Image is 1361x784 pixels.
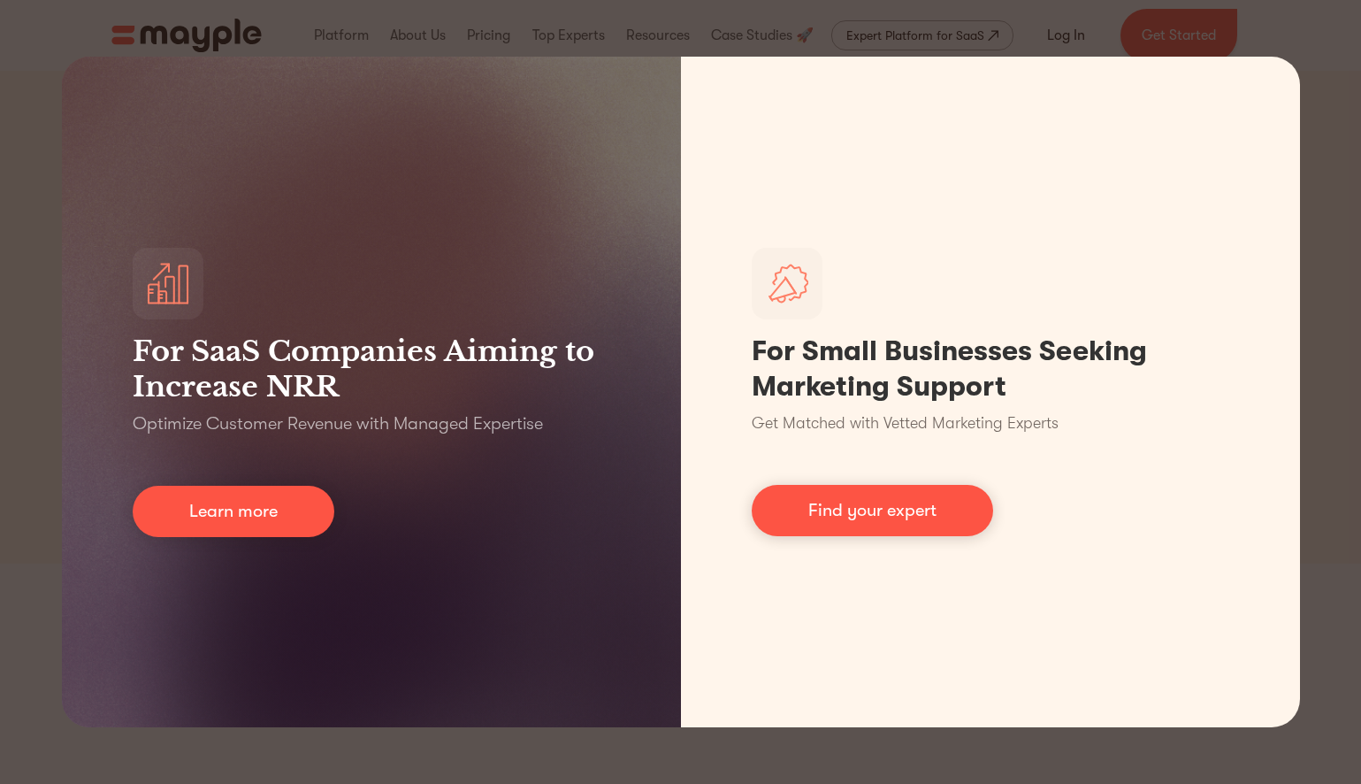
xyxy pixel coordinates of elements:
[133,411,543,436] p: Optimize Customer Revenue with Managed Expertise
[133,486,334,537] a: Learn more
[752,485,993,536] a: Find your expert
[752,411,1059,435] p: Get Matched with Vetted Marketing Experts
[133,334,610,404] h3: For SaaS Companies Aiming to Increase NRR
[752,334,1229,404] h1: For Small Businesses Seeking Marketing Support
